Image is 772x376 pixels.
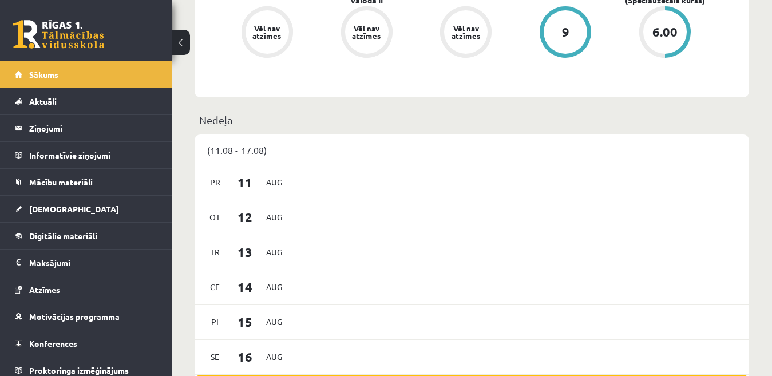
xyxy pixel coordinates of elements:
a: Rīgas 1. Tālmācības vidusskola [13,20,104,49]
span: Atzīmes [29,284,60,295]
a: Vēl nav atzīmes [217,6,317,60]
span: [DEMOGRAPHIC_DATA] [29,204,119,214]
a: [DEMOGRAPHIC_DATA] [15,196,157,222]
div: Vēl nav atzīmes [450,25,482,39]
span: Ot [203,208,227,226]
span: Mācību materiāli [29,177,93,187]
span: 16 [227,347,263,366]
span: Aug [262,313,286,331]
a: Atzīmes [15,276,157,303]
a: Konferences [15,330,157,357]
a: Mācību materiāli [15,169,157,195]
div: Vēl nav atzīmes [351,25,383,39]
legend: Ziņojumi [29,115,157,141]
a: Ziņojumi [15,115,157,141]
span: Digitālie materiāli [29,231,97,241]
a: Aktuāli [15,88,157,114]
span: 15 [227,312,263,331]
span: Pi [203,313,227,331]
span: Motivācijas programma [29,311,120,322]
span: Pr [203,173,227,191]
span: Aug [262,173,286,191]
a: Sākums [15,61,157,88]
span: 13 [227,243,263,262]
div: 6.00 [652,26,678,38]
span: Aug [262,208,286,226]
span: 14 [227,278,263,296]
span: 12 [227,208,263,227]
span: Se [203,348,227,366]
legend: Informatīvie ziņojumi [29,142,157,168]
span: Aug [262,243,286,261]
span: 11 [227,173,263,192]
span: Aktuāli [29,96,57,106]
span: Proktoringa izmēģinājums [29,365,129,375]
legend: Maksājumi [29,250,157,276]
a: Motivācijas programma [15,303,157,330]
a: Vēl nav atzīmes [317,6,417,60]
span: Sākums [29,69,58,80]
a: Digitālie materiāli [15,223,157,249]
div: (11.08 - 17.08) [195,134,749,165]
span: Ce [203,278,227,296]
span: Aug [262,278,286,296]
p: Nedēļa [199,112,745,128]
span: Aug [262,348,286,366]
span: Konferences [29,338,77,349]
div: 9 [562,26,569,38]
a: 9 [516,6,615,60]
a: Vēl nav atzīmes [417,6,516,60]
div: Vēl nav atzīmes [251,25,283,39]
span: Tr [203,243,227,261]
a: Informatīvie ziņojumi [15,142,157,168]
a: 6.00 [615,6,715,60]
a: Maksājumi [15,250,157,276]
